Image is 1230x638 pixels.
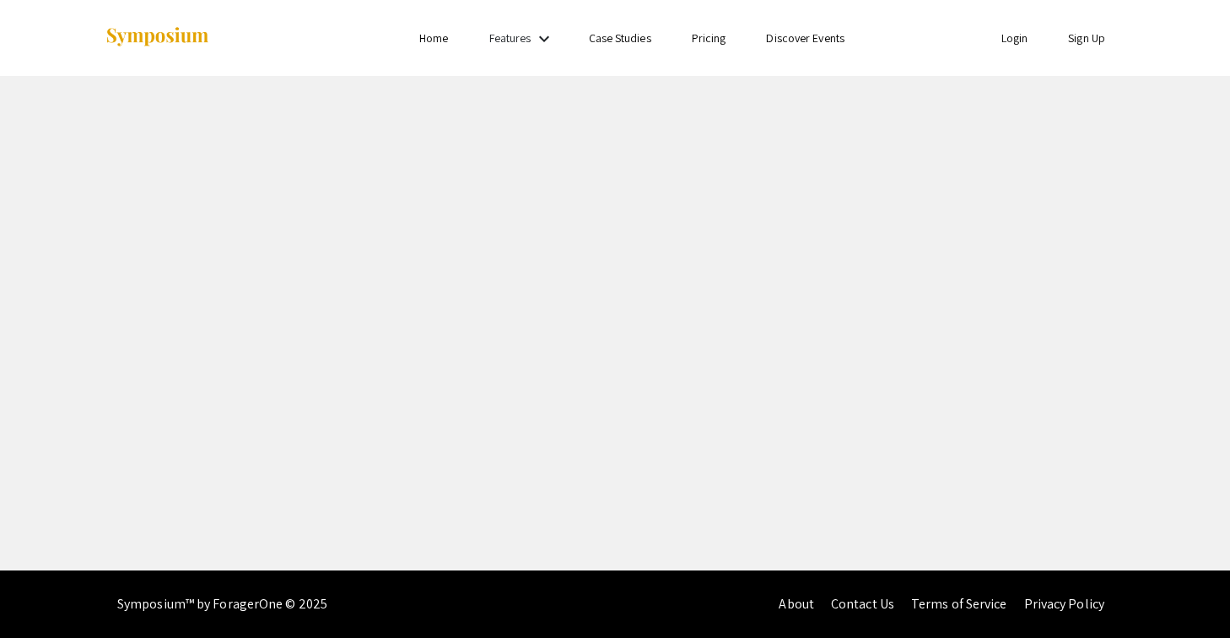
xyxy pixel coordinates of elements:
a: Case Studies [589,30,651,46]
div: Symposium™ by ForagerOne © 2025 [117,570,327,638]
a: Home [419,30,448,46]
a: About [779,595,814,613]
a: Login [1001,30,1028,46]
a: Sign Up [1068,30,1105,46]
mat-icon: Expand Features list [534,29,554,49]
a: Discover Events [766,30,844,46]
a: Terms of Service [911,595,1007,613]
a: Pricing [692,30,726,46]
img: Symposium by ForagerOne [105,26,210,49]
a: Features [489,30,531,46]
a: Privacy Policy [1024,595,1104,613]
a: Contact Us [831,595,894,613]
